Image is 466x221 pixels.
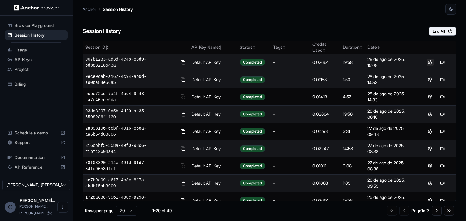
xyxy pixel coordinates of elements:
[189,88,238,106] td: Default API Key
[240,44,268,50] div: Status
[85,125,177,137] span: 2ab9b196-6cbf-4016-858a-aa6b64d08606
[343,163,363,169] div: 0:08
[189,140,238,157] td: Default API Key
[273,111,308,117] div: -
[312,163,338,169] div: 0.01011
[105,45,108,50] span: ↕
[312,41,338,53] div: Credits Used
[85,74,177,86] span: 9ece9dab-a167-4c94-ab0d-ad0ba84e56a5
[312,146,338,152] div: 0.02247
[322,48,326,53] span: ↕
[5,30,68,40] div: Session History
[240,94,265,100] div: Completed
[15,32,65,38] span: Session History
[5,79,68,89] div: Billing
[5,153,68,162] div: Documentation
[367,125,414,137] div: 27 de ago de 2025, 09:43
[367,74,414,86] div: 28 de ago de 2025, 14:53
[240,59,265,66] div: Completed
[343,59,363,65] div: 19:58
[85,160,177,172] span: 78f03320-214e-491d-91d7-84fd9053dfcf
[5,45,68,55] div: Usage
[273,128,308,134] div: -
[367,143,414,155] div: 27 de ago de 2025, 08:38
[57,202,68,213] button: Open menu
[240,197,265,204] div: Completed
[15,22,65,28] span: Browser Playground
[343,128,363,134] div: 3:31
[312,94,338,100] div: 0.01413
[240,76,265,83] div: Completed
[5,128,68,138] div: Schedule a demo
[18,198,55,203] span: Omar Fernando Bolaños Delgado
[15,130,58,136] span: Schedule a demo
[343,146,363,152] div: 14:58
[191,44,235,50] div: API Key Name
[5,21,68,30] div: Browser Playground
[240,180,265,186] div: Completed
[367,56,414,68] div: 28 de ago de 2025, 15:08
[85,143,177,155] span: 316cbbf5-558a-49f0-98c6-f1bf42604a44
[273,94,308,100] div: -
[343,111,363,117] div: 19:58
[343,44,363,50] div: Duration
[367,108,414,120] div: 28 de ago de 2025, 08:10
[312,59,338,65] div: 0.02664
[312,77,338,83] div: 0.01153
[367,44,414,50] div: Date
[240,145,265,152] div: Completed
[147,208,177,214] div: 1-20 of 49
[312,111,338,117] div: 0.02664
[103,6,133,12] p: Session History
[312,180,338,186] div: 0.01088
[429,27,456,36] button: End All
[85,194,177,206] span: 1728ae3e-9961-480e-a258-957806c08fbb
[240,111,265,117] div: Completed
[15,66,65,72] span: Project
[273,59,308,65] div: -
[240,128,265,135] div: Completed
[240,163,265,169] div: Completed
[18,204,55,215] span: omar.bolanos@cariai.com
[219,45,222,50] span: ↕
[367,160,414,172] div: 27 de ago de 2025, 08:38
[83,27,121,36] h6: Session History
[367,177,414,189] div: 26 de ago de 2025, 09:53
[85,91,177,103] span: ecbe72cd-7a4f-4ed4-9f43-fa7e40eee6da
[273,180,308,186] div: -
[85,208,113,214] p: Rows per page
[15,164,58,170] span: API Reference
[343,197,363,203] div: 19:58
[85,108,177,120] span: 03dd8207-0d5b-4d20-ae35-5598286f1130
[15,140,58,146] span: Support
[273,44,308,50] div: Tags
[411,208,430,214] div: Page 1 of 3
[252,45,255,50] span: ↕
[312,197,338,203] div: 0.02664
[83,6,133,12] nav: breadcrumb
[15,47,65,53] span: Usage
[273,163,308,169] div: -
[343,180,363,186] div: 1:03
[85,177,177,189] span: ce7b9e09-e6f7-4c8e-8f7a-abdbf5ab3909
[312,128,338,134] div: 0.01293
[189,123,238,140] td: Default API Key
[189,192,238,209] td: Default API Key
[85,56,177,68] span: 907b1233-ad3d-4e48-8bd9-6db83218543a
[14,5,59,11] img: Anchor Logo
[5,138,68,147] div: Support
[273,146,308,152] div: -
[360,45,363,50] span: ↕
[189,71,238,88] td: Default API Key
[189,106,238,123] td: Default API Key
[15,81,65,87] span: Billing
[273,77,308,83] div: -
[5,162,68,172] div: API Reference
[83,6,96,12] p: Anchor
[377,45,380,50] span: ↓
[85,44,187,50] div: Session ID
[5,202,16,213] div: O
[15,154,58,160] span: Documentation
[367,91,414,103] div: 28 de ago de 2025, 14:33
[273,197,308,203] div: -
